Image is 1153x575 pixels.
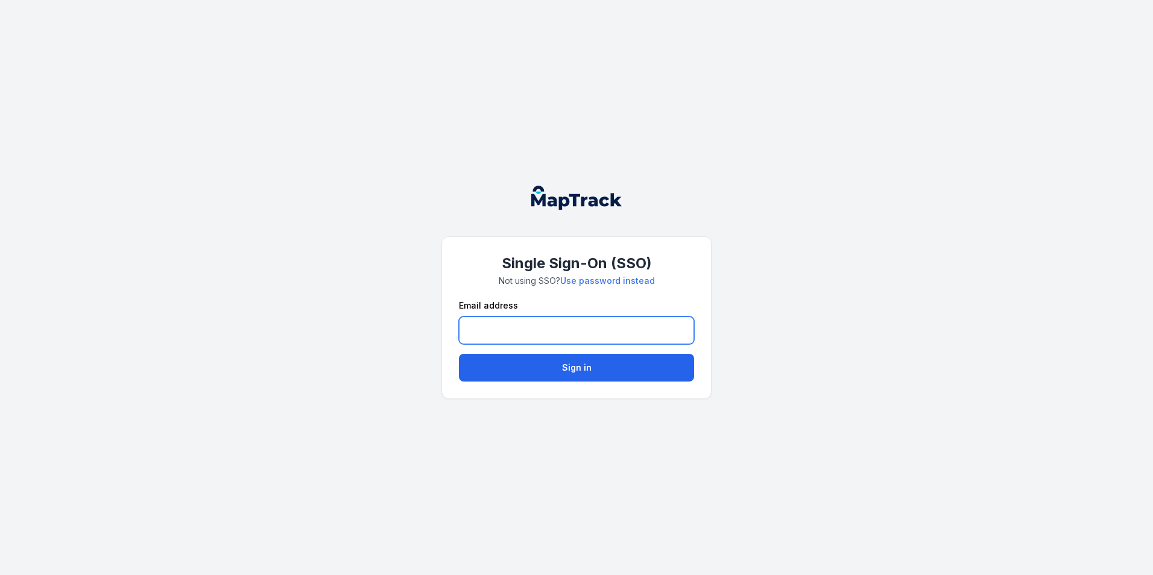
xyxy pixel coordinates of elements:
button: Sign in [459,354,694,382]
label: Email address [459,300,518,312]
nav: Global [512,186,641,210]
h1: Single Sign-On (SSO) [459,254,694,273]
a: Use password instead [560,275,655,287]
span: Not using SSO? [499,275,655,286]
